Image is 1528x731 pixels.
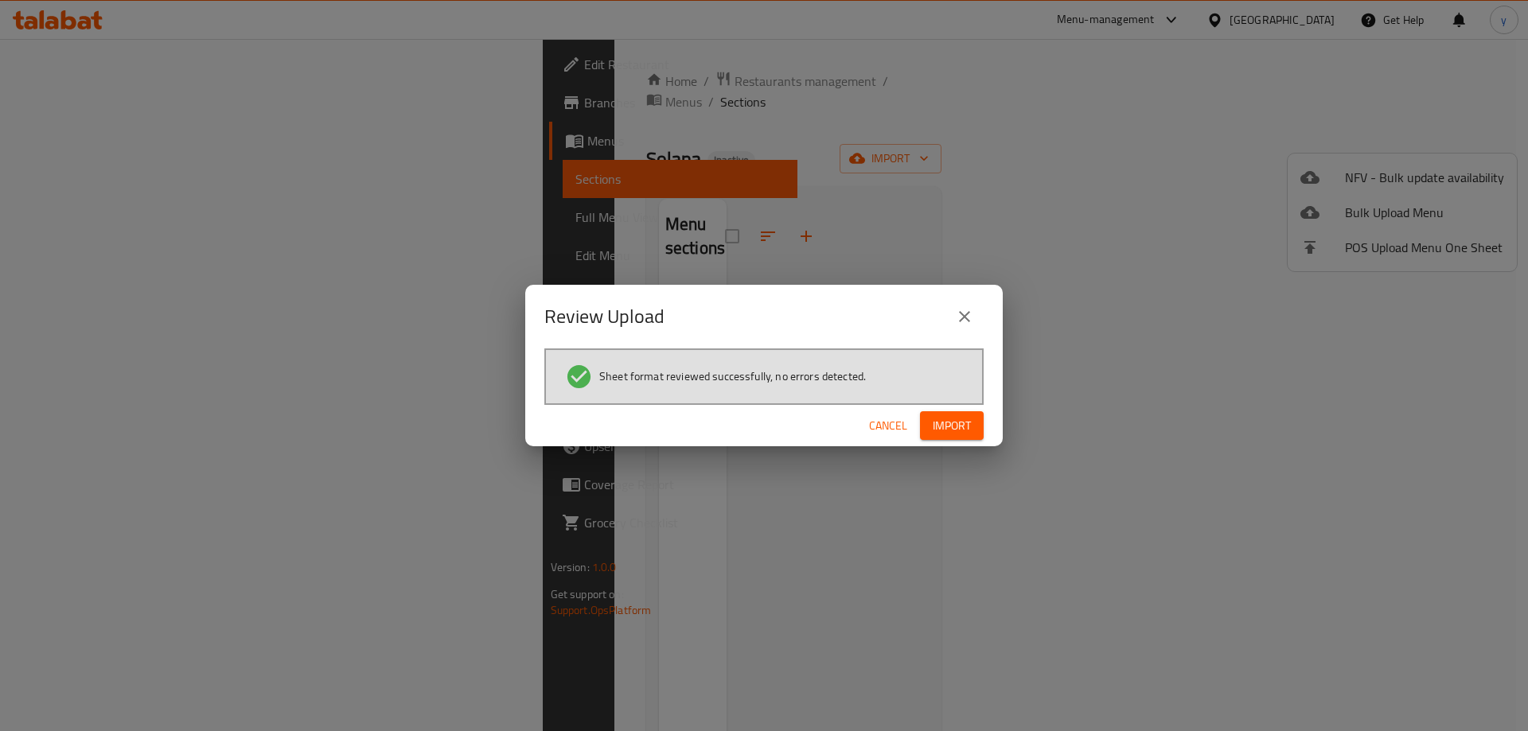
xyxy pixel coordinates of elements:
[863,411,914,441] button: Cancel
[599,368,866,384] span: Sheet format reviewed successfully, no errors detected.
[945,297,984,336] button: close
[933,416,971,436] span: Import
[544,304,665,329] h2: Review Upload
[920,411,984,441] button: Import
[869,416,907,436] span: Cancel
